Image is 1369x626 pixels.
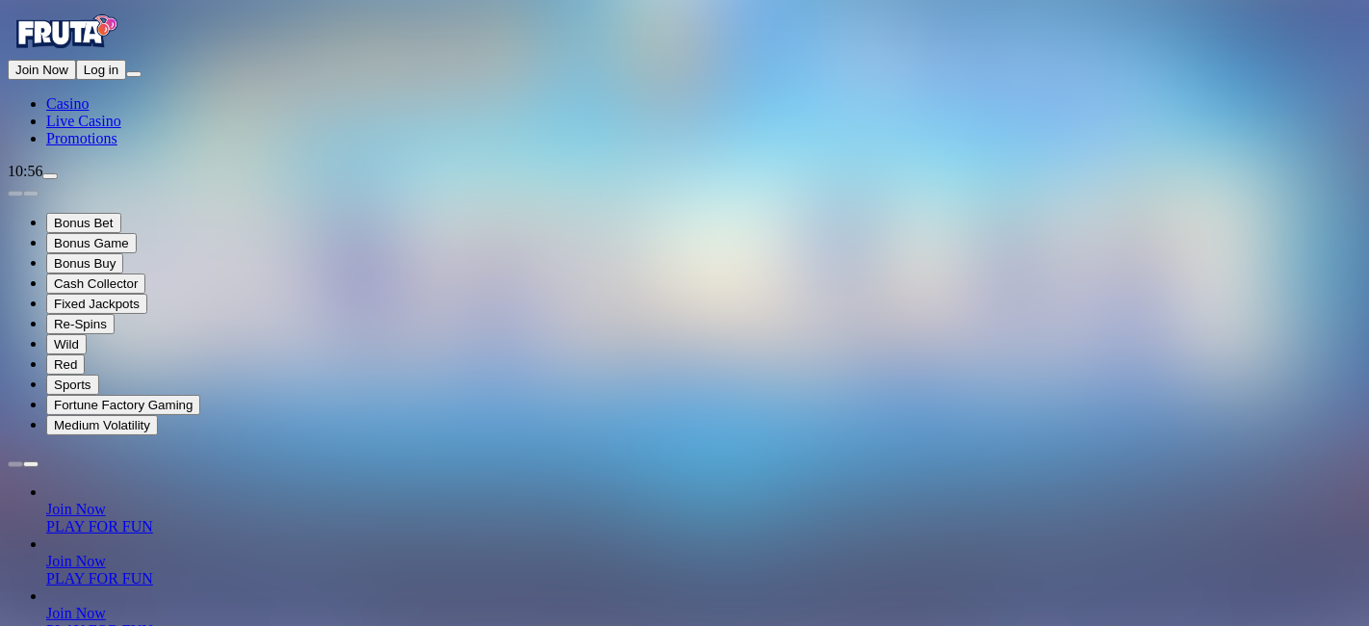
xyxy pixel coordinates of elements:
span: Bonus Game [54,236,129,250]
nav: Primary [8,8,1361,147]
span: 10:56 [8,163,42,179]
button: Cash Collector [46,274,145,294]
span: Re-Spins [54,317,107,331]
span: Promotions [46,130,117,146]
button: Bonus Game [46,233,137,253]
a: Join Now [46,553,106,569]
button: Sports [46,375,99,395]
span: Bonus Bet [54,216,114,230]
a: PLAY FOR FUN [46,518,153,535]
span: Sports [54,378,91,392]
button: Fortune Factory Gaming [46,395,200,415]
button: Bonus Buy [46,253,123,274]
button: Re-Spins [46,314,115,334]
button: Red [46,354,85,375]
button: Medium Volatility [46,415,158,435]
button: Log in [76,60,126,80]
span: Cash Collector [54,276,138,291]
button: prev slide [8,191,23,196]
a: PLAY FOR FUN [46,570,153,587]
button: menu [126,71,142,77]
button: prev slide [8,461,23,467]
span: Fixed Jackpots [54,297,140,311]
button: next slide [23,461,39,467]
a: gift-inverted iconPromotions [46,130,117,146]
span: Bonus Buy [54,256,116,271]
button: Wild [46,334,87,354]
a: Join Now [46,501,106,517]
img: Fruta [8,8,123,56]
span: Live Casino [46,113,121,129]
span: Log in [84,63,118,77]
button: Join Now [8,60,76,80]
span: Red [54,357,77,372]
a: diamond iconCasino [46,95,89,112]
span: Wild [54,337,79,352]
span: Medium Volatility [54,418,150,432]
button: next slide [23,191,39,196]
span: Fortune Factory Gaming [54,398,193,412]
a: Join Now [46,605,106,621]
span: Casino [46,95,89,112]
button: Fixed Jackpots [46,294,147,314]
span: Join Now [15,63,68,77]
button: live-chat [42,173,58,179]
button: Bonus Bet [46,213,121,233]
a: poker-chip iconLive Casino [46,113,121,129]
a: Fruta [8,42,123,59]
